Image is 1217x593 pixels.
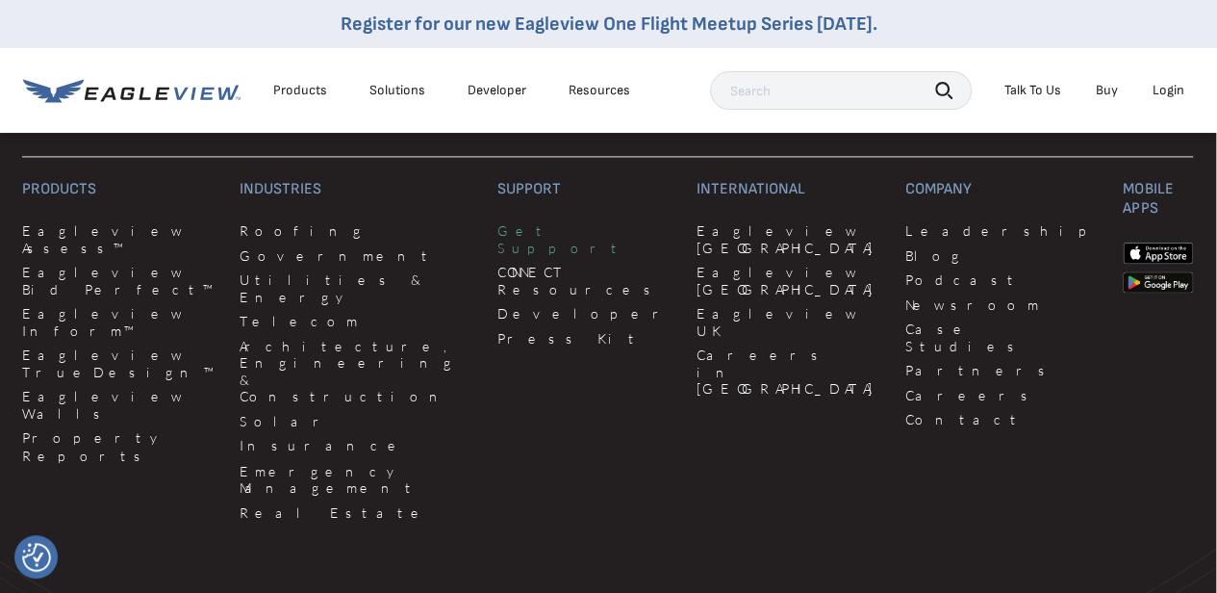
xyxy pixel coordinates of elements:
a: Property Reports [22,429,216,463]
button: Consent Preferences [22,543,51,572]
a: Real Estate [240,503,474,521]
div: Talk To Us [1004,82,1061,99]
h3: Company [905,180,1100,199]
a: Telecom [240,313,474,330]
img: apple-app-store.png [1123,242,1193,264]
div: Login [1153,82,1184,99]
a: Eagleview [GEOGRAPHIC_DATA] [697,264,882,297]
h3: Support [497,180,673,199]
a: Eagleview Walls [22,388,216,422]
a: Solar [240,413,474,430]
a: Developer [497,305,673,322]
a: Roofing [240,222,474,240]
a: Architecture, Engineering & Construction [240,338,474,405]
a: Blog [905,247,1100,265]
a: Careers in [GEOGRAPHIC_DATA] [697,347,882,398]
a: Utilities & Energy [240,271,474,305]
a: Eagleview Bid Perfect™ [22,264,216,297]
a: Partners [905,362,1100,379]
h3: Industries [240,180,474,199]
a: Developer [468,82,526,99]
a: Emergency Management [240,462,474,496]
a: Podcast [905,271,1100,289]
input: Search [710,71,972,110]
div: Products [273,82,327,99]
div: Resources [569,82,630,99]
a: Buy [1096,82,1118,99]
h3: International [697,180,882,199]
a: Case Studies [905,321,1100,354]
a: Newsroom [905,296,1100,314]
a: Get Support [497,222,673,256]
a: CONNECT Resources [497,264,673,297]
img: Revisit consent button [22,543,51,572]
h3: Products [22,180,216,199]
a: Leadership [905,222,1100,240]
a: Register for our new Eagleview One Flight Meetup Series [DATE]. [341,13,877,36]
a: Press Kit [497,330,673,348]
a: Eagleview Inform™ [22,305,216,339]
a: Government [240,247,474,265]
img: google-play-store_b9643a.png [1123,271,1193,293]
a: Eagleview Assess™ [22,222,216,256]
h3: Mobile Apps [1123,180,1193,219]
a: Eagleview TrueDesign™ [22,347,216,380]
a: Eagleview UK [697,305,882,339]
a: Insurance [240,437,474,454]
div: Solutions [369,82,425,99]
a: Eagleview [GEOGRAPHIC_DATA] [697,222,882,256]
